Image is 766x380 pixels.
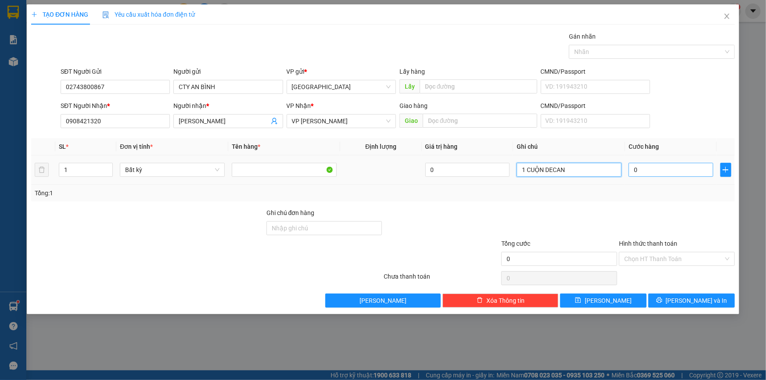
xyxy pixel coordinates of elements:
[31,11,88,18] span: TẠO ĐƠN HÀNG
[271,118,278,125] span: user-add
[575,297,581,304] span: save
[720,163,731,177] button: plus
[585,296,632,305] span: [PERSON_NAME]
[173,67,283,76] div: Người gửi
[723,13,730,20] span: close
[50,21,58,28] span: environment
[59,143,66,150] span: SL
[541,101,650,111] div: CMND/Passport
[619,240,677,247] label: Hình thức thanh toán
[560,294,647,308] button: save[PERSON_NAME]
[477,297,483,304] span: delete
[287,102,311,109] span: VP Nhận
[425,143,458,150] span: Giá trị hàng
[486,296,525,305] span: Xóa Thông tin
[501,240,530,247] span: Tổng cước
[648,294,735,308] button: printer[PERSON_NAME] và In
[425,163,510,177] input: 0
[541,67,650,76] div: CMND/Passport
[61,101,170,111] div: SĐT Người Nhận
[4,4,48,48] img: logo.jpg
[399,114,423,128] span: Giao
[721,166,731,173] span: plus
[325,294,441,308] button: [PERSON_NAME]
[61,67,170,76] div: SĐT Người Gửi
[287,67,396,76] div: VP gửi
[232,163,337,177] input: VD: Bàn, Ghế
[232,143,260,150] span: Tên hàng
[102,11,195,18] span: Yêu cầu xuất hóa đơn điện tử
[292,80,391,93] span: Sài Gòn
[4,19,167,30] li: 01 [PERSON_NAME]
[666,296,727,305] span: [PERSON_NAME] và In
[715,4,739,29] button: Close
[4,55,152,69] b: GỬI : [GEOGRAPHIC_DATA]
[266,209,315,216] label: Ghi chú đơn hàng
[656,297,662,304] span: printer
[399,79,420,93] span: Lấy
[420,79,537,93] input: Dọc đường
[569,33,596,40] label: Gán nhãn
[399,102,428,109] span: Giao hàng
[35,163,49,177] button: delete
[266,221,382,235] input: Ghi chú đơn hàng
[120,143,153,150] span: Đơn vị tính
[102,11,109,18] img: icon
[31,11,37,18] span: plus
[292,115,391,128] span: VP Phan Thiết
[173,101,283,111] div: Người nhận
[442,294,558,308] button: deleteXóa Thông tin
[513,138,625,155] th: Ghi chú
[423,114,537,128] input: Dọc đường
[399,68,425,75] span: Lấy hàng
[360,296,406,305] span: [PERSON_NAME]
[125,163,219,176] span: Bất kỳ
[629,143,659,150] span: Cước hàng
[517,163,622,177] input: Ghi Chú
[365,143,396,150] span: Định lượng
[50,6,124,17] b: [PERSON_NAME]
[50,32,58,39] span: phone
[35,188,296,198] div: Tổng: 1
[4,30,167,41] li: 02523854854
[383,272,501,287] div: Chưa thanh toán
